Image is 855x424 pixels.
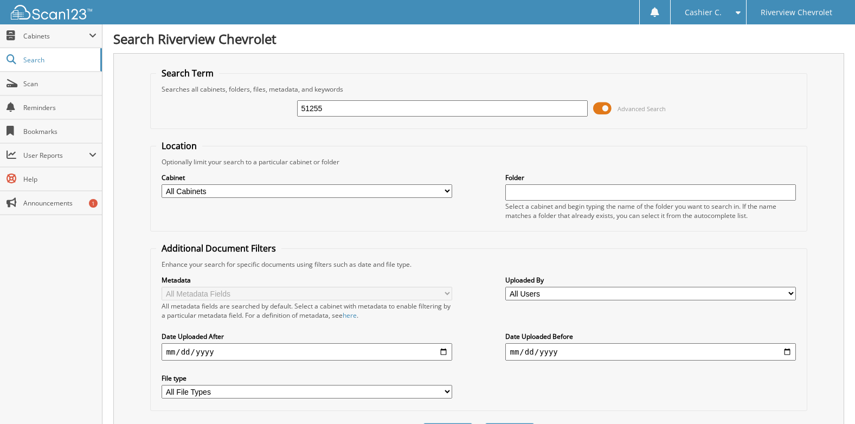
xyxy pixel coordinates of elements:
[685,9,722,16] span: Cashier C.
[505,275,795,285] label: Uploaded By
[505,202,795,220] div: Select a cabinet and begin typing the name of the folder you want to search in. If the name match...
[343,311,357,320] a: here
[761,9,832,16] span: Riverview Chevrolet
[23,55,95,65] span: Search
[505,173,795,182] label: Folder
[156,242,281,254] legend: Additional Document Filters
[113,30,844,48] h1: Search Riverview Chevrolet
[23,175,97,184] span: Help
[162,343,452,361] input: start
[162,173,452,182] label: Cabinet
[11,5,92,20] img: scan123-logo-white.svg
[156,85,801,94] div: Searches all cabinets, folders, files, metadata, and keywords
[618,105,666,113] span: Advanced Search
[505,332,795,341] label: Date Uploaded Before
[156,157,801,166] div: Optionally limit your search to a particular cabinet or folder
[23,127,97,136] span: Bookmarks
[23,103,97,112] span: Reminders
[162,332,452,341] label: Date Uploaded After
[505,343,795,361] input: end
[23,151,89,160] span: User Reports
[162,374,452,383] label: File type
[156,260,801,269] div: Enhance your search for specific documents using filters such as date and file type.
[23,198,97,208] span: Announcements
[23,79,97,88] span: Scan
[162,301,452,320] div: All metadata fields are searched by default. Select a cabinet with metadata to enable filtering b...
[156,140,202,152] legend: Location
[156,67,219,79] legend: Search Term
[89,199,98,208] div: 1
[23,31,89,41] span: Cabinets
[162,275,452,285] label: Metadata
